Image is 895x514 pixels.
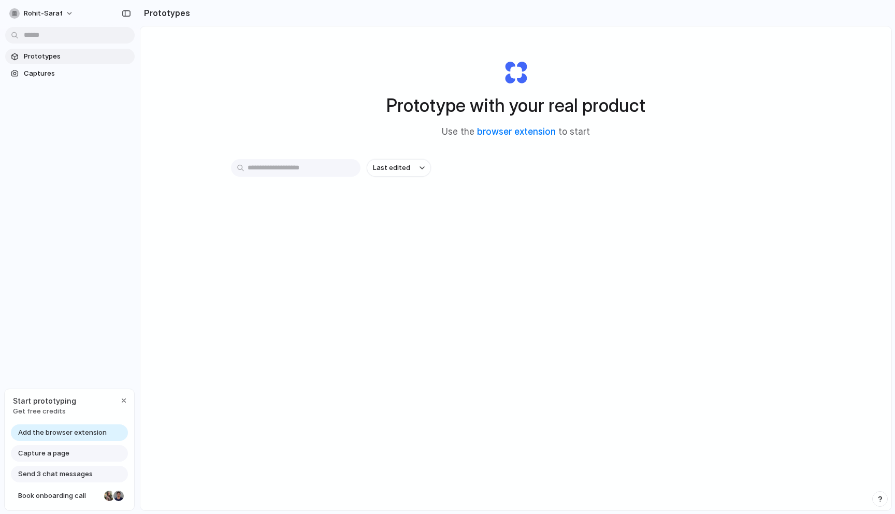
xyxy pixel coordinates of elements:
div: Christian Iacullo [112,490,125,502]
a: Prototypes [5,49,135,64]
span: Book onboarding call [18,491,100,501]
span: Get free credits [13,406,76,417]
h1: Prototype with your real product [386,92,645,119]
span: Use the to start [442,125,590,139]
a: Add the browser extension [11,424,128,441]
span: Prototypes [24,51,131,62]
span: Add the browser extension [18,427,107,438]
h2: Prototypes [140,7,190,19]
a: Captures [5,66,135,81]
button: Last edited [367,159,431,177]
span: Last edited [373,163,410,173]
a: Book onboarding call [11,488,128,504]
span: Captures [24,68,131,79]
span: rohit-saraf [24,8,63,19]
span: Capture a page [18,448,69,459]
div: Nicole Kubica [103,490,116,502]
span: Start prototyping [13,395,76,406]
button: rohit-saraf [5,5,79,22]
a: browser extension [477,126,556,137]
span: Send 3 chat messages [18,469,93,479]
